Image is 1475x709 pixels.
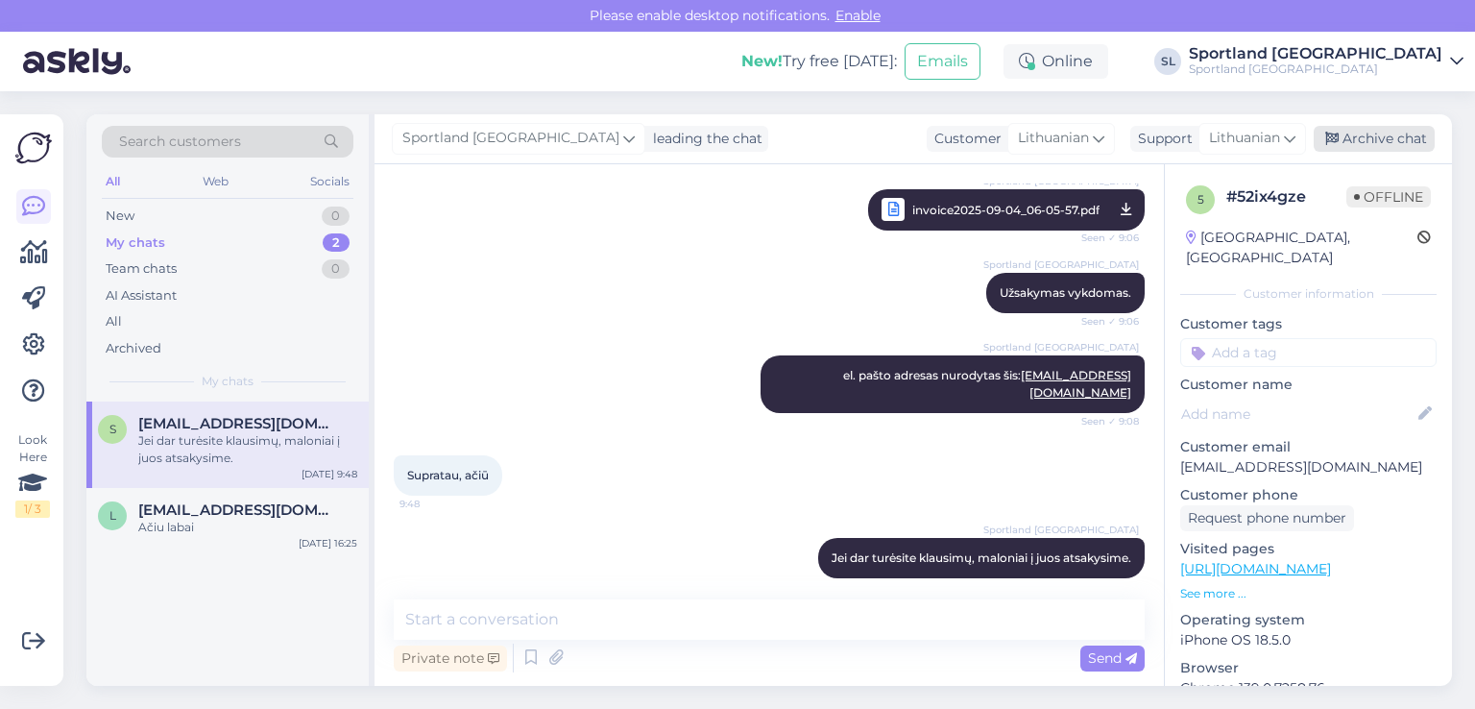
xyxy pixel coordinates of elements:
p: Customer phone [1180,485,1437,505]
input: Add a tag [1180,338,1437,367]
input: Add name [1181,403,1415,425]
b: New! [741,52,783,70]
p: iPhone OS 18.5.0 [1180,630,1437,650]
p: See more ... [1180,585,1437,602]
p: Operating system [1180,610,1437,630]
div: Jei dar turėsite klausimų, maloniai į juos atsakysime. [138,432,357,467]
div: SL [1154,48,1181,75]
span: lilijakrilaviciene@gmail.com [138,501,338,519]
span: s [109,422,116,436]
span: 9:48 [399,497,472,511]
span: Seen ✓ 9:06 [1067,226,1139,250]
p: Browser [1180,658,1437,678]
div: All [102,169,124,194]
span: 9:48 [1067,579,1139,594]
div: 1 / 3 [15,501,50,518]
div: Ačiu labai [138,519,357,536]
p: [EMAIL_ADDRESS][DOMAIN_NAME] [1180,457,1437,477]
div: Support [1130,129,1193,149]
div: leading the chat [645,129,762,149]
div: Customer [927,129,1002,149]
span: Užsakymas vykdomas. [1000,285,1131,300]
a: [URL][DOMAIN_NAME] [1180,560,1331,577]
p: Customer name [1180,375,1437,395]
div: All [106,312,122,331]
span: Send [1088,649,1137,667]
div: Web [199,169,232,194]
span: Lithuanian [1018,128,1089,149]
span: 5 [1197,192,1204,207]
span: Jei dar turėsite klausimų, maloniai į juos atsakysime. [832,550,1131,565]
div: # 52ix4gze [1226,185,1346,208]
a: [EMAIL_ADDRESS][DOMAIN_NAME] [1021,368,1131,400]
div: Sportland [GEOGRAPHIC_DATA] [1189,46,1442,61]
div: My chats [106,233,165,253]
div: Look Here [15,431,50,518]
span: Sportland [GEOGRAPHIC_DATA] [983,257,1139,272]
div: Archived [106,339,161,358]
p: Chrome 139.0.7258.76 [1180,678,1437,698]
span: el. pašto adresas nurodytas šis: [843,368,1131,400]
div: Online [1003,44,1108,79]
p: Customer email [1180,437,1437,457]
span: Seen ✓ 9:08 [1067,414,1139,428]
div: [GEOGRAPHIC_DATA], [GEOGRAPHIC_DATA] [1186,228,1417,268]
p: Customer tags [1180,314,1437,334]
span: invoice2025-09-04_06-05-57.pdf [912,198,1100,222]
img: Askly Logo [15,130,52,166]
div: Team chats [106,259,177,279]
div: 2 [323,233,350,253]
div: AI Assistant [106,286,177,306]
span: Sportland [GEOGRAPHIC_DATA] [402,128,619,149]
div: 0 [322,259,350,279]
div: New [106,207,134,226]
a: Sportland [GEOGRAPHIC_DATA]Sportland [GEOGRAPHIC_DATA] [1189,46,1463,77]
span: Lithuanian [1209,128,1280,149]
span: My chats [202,373,254,390]
span: Seen ✓ 9:06 [1067,314,1139,329]
div: Sportland [GEOGRAPHIC_DATA] [1189,61,1442,77]
div: Try free [DATE]: [741,50,897,73]
span: Offline [1346,186,1431,208]
div: [DATE] 16:25 [299,536,357,550]
button: Emails [905,43,980,80]
div: Customer information [1180,285,1437,303]
div: Request phone number [1180,505,1354,531]
div: 0 [322,207,350,226]
div: Archive chat [1314,126,1435,152]
div: [DATE] 9:48 [302,467,357,481]
span: l [109,508,116,523]
p: Visited pages [1180,539,1437,559]
span: Enable [830,7,886,24]
span: silvija.mickonyte@gmail.com [138,415,338,432]
span: Sportland [GEOGRAPHIC_DATA] [983,340,1139,354]
div: Private note [394,646,507,672]
a: Sportland [GEOGRAPHIC_DATA]invoice2025-09-04_06-05-57.pdfSeen ✓ 9:06 [868,189,1145,231]
div: Socials [306,169,353,194]
span: Sportland [GEOGRAPHIC_DATA] [983,523,1139,537]
span: Supratau, ačiū [407,468,489,482]
span: Search customers [119,132,241,152]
